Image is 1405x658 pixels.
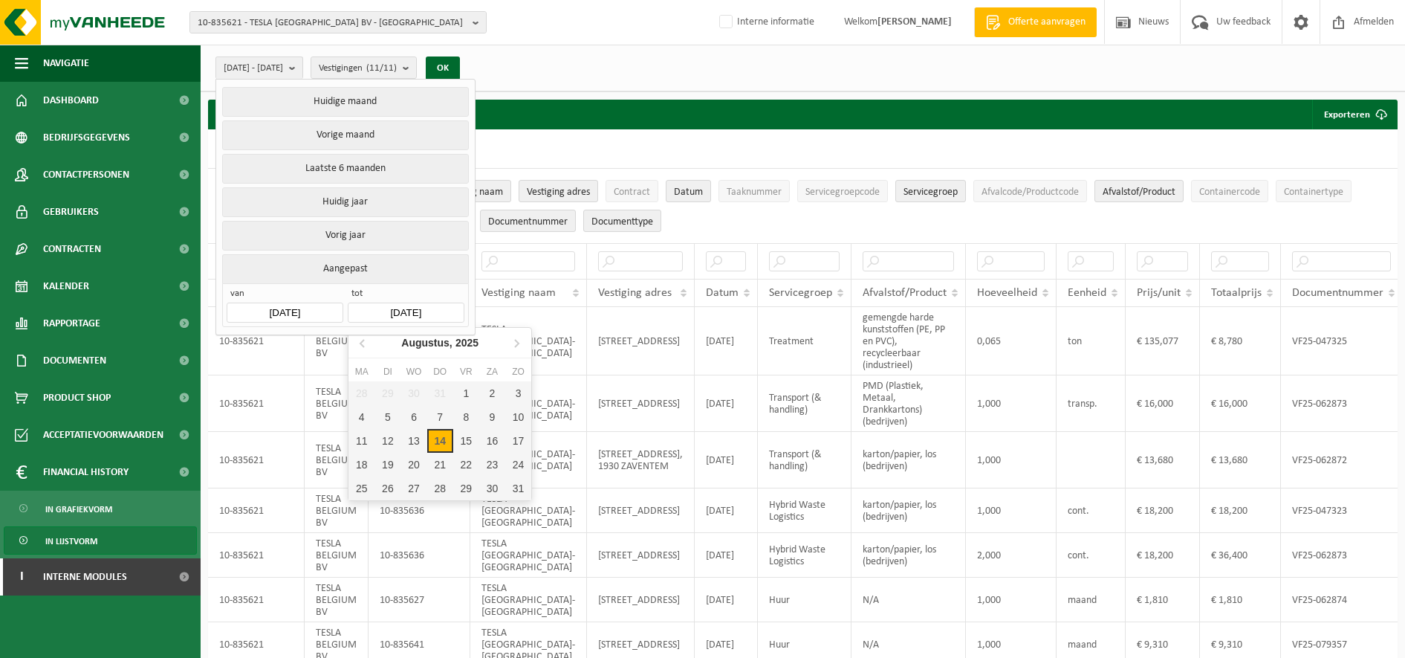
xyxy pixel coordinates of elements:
button: Vorige maand [222,120,468,150]
div: 18 [348,453,374,477]
span: Offerte aanvragen [1005,15,1089,30]
div: 22 [453,453,479,477]
td: TESLA [GEOGRAPHIC_DATA]-[GEOGRAPHIC_DATA] [470,578,587,622]
span: Prijs/unit [1137,287,1181,299]
td: [STREET_ADDRESS] [587,578,695,622]
div: Augustus, [395,331,484,355]
td: VF25-047325 [1281,307,1403,375]
td: Transport (& handling) [758,375,851,432]
div: 23 [479,453,505,477]
td: [DATE] [695,578,758,622]
span: [DATE] - [DATE] [224,57,283,80]
button: DatumDatum: Activate to sort [666,180,711,202]
button: Afvalcode/ProductcodeAfvalcode/Productcode: Activate to sort [973,180,1087,202]
td: € 1,810 [1126,578,1200,622]
td: 1,000 [966,488,1057,533]
div: 10 [505,405,531,429]
span: Documentnummer [488,216,568,228]
div: do [427,364,453,379]
button: OK [426,57,460,80]
span: Vestiging adres [527,187,590,198]
td: TESLA [GEOGRAPHIC_DATA]-[GEOGRAPHIC_DATA] [470,488,587,533]
span: In lijstvorm [45,527,97,555]
a: In grafiekvorm [4,494,197,523]
td: 1,000 [966,432,1057,488]
td: 2,000 [966,533,1057,578]
td: 1,000 [966,578,1057,622]
td: 0,065 [966,307,1057,375]
count: (11/11) [366,63,397,73]
td: TESLA BELGIUM BV [305,307,369,375]
td: 10-835621 [208,533,305,578]
td: VF25-062874 [1281,578,1403,622]
button: DocumentnummerDocumentnummer: Activate to sort [480,210,576,232]
label: Interne informatie [716,11,814,33]
td: karton/papier, los (bedrijven) [851,488,966,533]
td: Hybrid Waste Logistics [758,533,851,578]
div: 25 [348,477,374,500]
span: Containertype [1284,187,1343,198]
span: Taaknummer [727,187,782,198]
td: Transport (& handling) [758,432,851,488]
span: Rapportage [43,305,100,342]
td: € 16,000 [1200,375,1281,432]
button: TaaknummerTaaknummer: Activate to sort [718,180,790,202]
td: [DATE] [695,307,758,375]
td: maand [1057,578,1126,622]
td: € 135,077 [1126,307,1200,375]
div: 20 [400,453,426,477]
td: cont. [1057,488,1126,533]
div: 12 [374,429,400,453]
td: [DATE] [695,533,758,578]
span: Kalender [43,268,89,305]
td: € 13,680 [1126,432,1200,488]
a: Offerte aanvragen [974,7,1097,37]
button: ContainertypeContainertype: Activate to sort [1276,180,1352,202]
div: 29 [453,477,479,500]
span: Vestiging adres [598,287,672,299]
button: ContractContract: Activate to sort [606,180,658,202]
td: [DATE] [695,375,758,432]
td: transp. [1057,375,1126,432]
td: [STREET_ADDRESS] [587,533,695,578]
span: Documentnummer [1292,287,1383,299]
span: Containercode [1199,187,1260,198]
div: 19 [374,453,400,477]
span: Vestiging naam [481,287,556,299]
div: 29 [374,381,400,405]
span: Datum [674,187,703,198]
td: € 18,200 [1126,488,1200,533]
td: 10-835621 [208,578,305,622]
span: I [15,558,28,596]
td: cont. [1057,533,1126,578]
div: 4 [348,405,374,429]
span: Eenheid [1068,287,1106,299]
div: 8 [453,405,479,429]
div: vr [453,364,479,379]
span: Servicegroepcode [805,187,880,198]
td: karton/papier, los (bedrijven) [851,432,966,488]
button: [DATE] - [DATE] [215,57,303,79]
button: DocumenttypeDocumenttype: Activate to sort [583,210,661,232]
td: VF25-062872 [1281,432,1403,488]
button: Huidige maand [222,87,468,117]
div: wo [400,364,426,379]
button: Vorig jaar [222,221,468,251]
td: 10-835621 [208,307,305,375]
span: 10-835621 - TESLA [GEOGRAPHIC_DATA] BV - [GEOGRAPHIC_DATA] [198,12,467,34]
i: 2025 [455,338,478,348]
td: 1,000 [966,375,1057,432]
span: Vestigingen [319,57,397,80]
a: In lijstvorm [4,526,197,555]
span: Documenttype [591,216,653,228]
span: Afvalstof/Product [1103,187,1175,198]
span: Afvalstof/Product [863,287,947,299]
span: Contactpersonen [43,156,129,193]
span: Gebruikers [43,193,99,230]
div: 31 [505,477,531,500]
td: [DATE] [695,488,758,533]
button: ServicegroepServicegroep: Activate to sort [895,180,966,202]
button: Exporteren [1312,100,1396,129]
td: TESLA BELGIUM BV [305,375,369,432]
h2: Algemene rapportering [208,100,357,129]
